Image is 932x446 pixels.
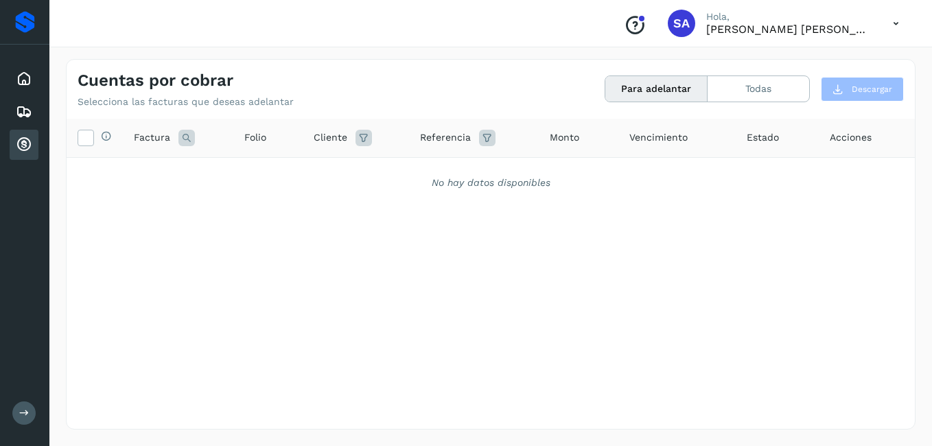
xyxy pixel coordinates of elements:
[605,76,708,102] button: Para adelantar
[84,176,897,190] div: No hay datos disponibles
[830,130,872,145] span: Acciones
[747,130,779,145] span: Estado
[852,83,892,95] span: Descargar
[10,64,38,94] div: Inicio
[629,130,688,145] span: Vencimiento
[78,96,294,108] p: Selecciona las facturas que deseas adelantar
[821,77,904,102] button: Descargar
[706,23,871,36] p: Saul Armando Palacios Martinez
[10,97,38,127] div: Embarques
[78,71,233,91] h4: Cuentas por cobrar
[550,130,579,145] span: Monto
[244,130,266,145] span: Folio
[420,130,471,145] span: Referencia
[10,130,38,160] div: Cuentas por cobrar
[706,11,871,23] p: Hola,
[708,76,809,102] button: Todas
[314,130,347,145] span: Cliente
[134,130,170,145] span: Factura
